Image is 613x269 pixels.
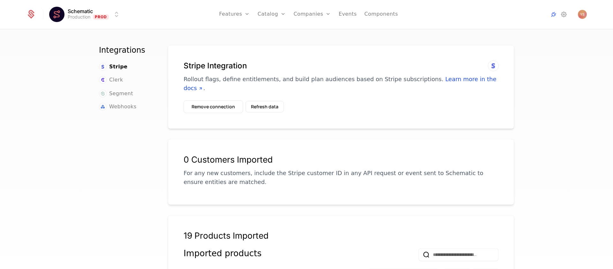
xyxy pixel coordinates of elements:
[99,90,133,97] a: Segment
[99,45,153,55] h1: Integrations
[99,63,127,71] a: Stripe
[99,76,123,84] a: Clerk
[109,76,123,84] span: Clerk
[109,63,127,71] span: Stripe
[93,14,109,19] span: Prod
[68,9,93,14] span: Schematic
[184,61,498,71] h1: Stripe Integration
[184,75,498,93] p: Rollout flags, define entitlements, and build plan audiences based on Stripe subscriptions. .
[49,7,64,22] img: Schematic
[109,103,136,111] span: Webhooks
[578,10,587,19] img: Youssef Salah
[109,90,133,97] span: Segment
[99,103,136,111] a: Webhooks
[184,169,498,187] p: For any new customers, include the Stripe customer ID in any API request or event sent to Schemat...
[184,231,498,241] div: 19 Products Imported
[184,248,261,261] div: Imported products
[184,100,243,113] button: Remove connection
[560,11,568,18] a: Settings
[578,10,587,19] button: Open user button
[246,101,284,112] button: Refresh data
[550,11,557,18] a: Integrations
[184,155,498,165] div: 0 Customers Imported
[68,14,90,20] div: Production
[99,45,153,111] nav: Main
[51,7,121,21] button: Select environment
